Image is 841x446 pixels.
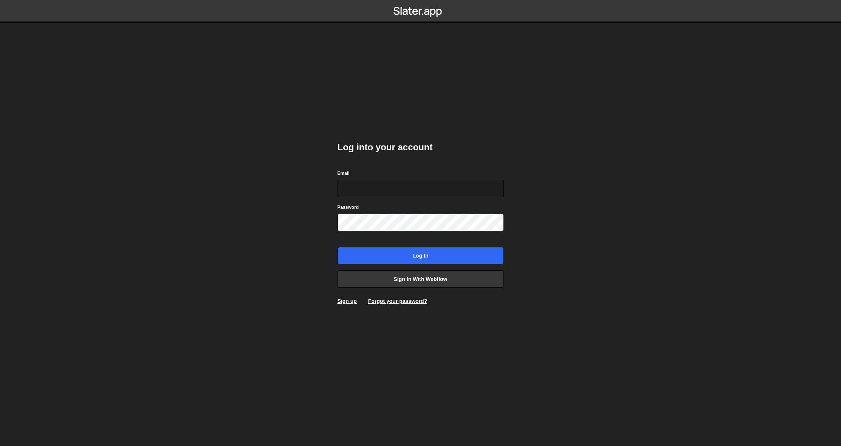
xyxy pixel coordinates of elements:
a: Forgot your password? [368,298,427,304]
input: Log in [338,247,504,264]
a: Sign up [338,298,357,304]
label: Password [338,204,359,211]
label: Email [338,170,350,177]
a: Sign in with Webflow [338,270,504,288]
h2: Log into your account [338,141,504,153]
